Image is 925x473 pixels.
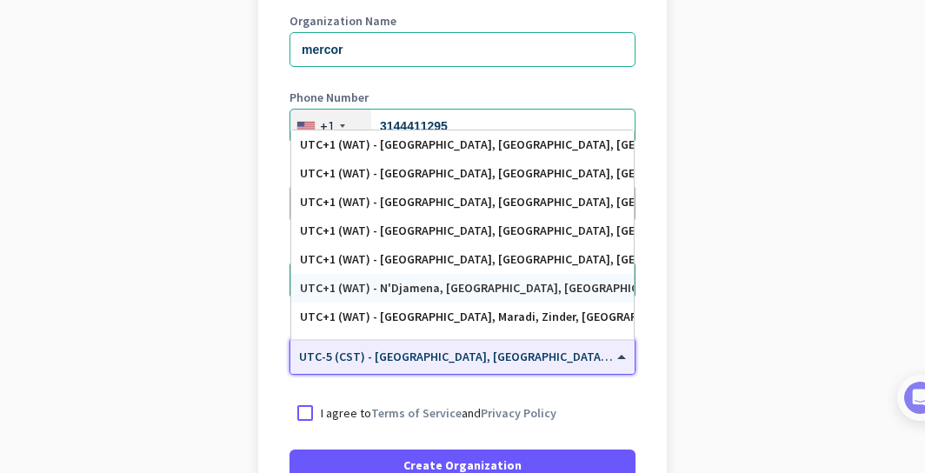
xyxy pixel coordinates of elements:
div: UTC+1 (WET) - [GEOGRAPHIC_DATA], [GEOGRAPHIC_DATA], Fes, [GEOGRAPHIC_DATA] [300,338,625,353]
input: What is the name of your organization? [289,32,636,67]
a: Privacy Policy [481,405,556,421]
div: UTC+1 (WAT) - [GEOGRAPHIC_DATA], [GEOGRAPHIC_DATA], [GEOGRAPHIC_DATA], [GEOGRAPHIC_DATA] [300,195,625,210]
label: Phone Number [289,91,636,103]
p: I agree to and [321,404,556,422]
input: 201-555-0123 [289,109,636,143]
div: UTC+1 (WAT) - N'Djamena, [GEOGRAPHIC_DATA], [GEOGRAPHIC_DATA], [GEOGRAPHIC_DATA] [300,281,625,296]
label: Organization Size (Optional) [289,244,636,256]
label: Organization Time Zone [289,321,636,333]
div: +1 [320,117,335,135]
a: Terms of Service [371,405,462,421]
div: UTC+1 (WAT) - [GEOGRAPHIC_DATA], Maradi, Zinder, [GEOGRAPHIC_DATA] [300,310,625,324]
label: Organization Name [289,15,636,27]
label: Organization language [289,168,416,180]
div: UTC+1 (WAT) - [GEOGRAPHIC_DATA], [GEOGRAPHIC_DATA], [GEOGRAPHIC_DATA], [GEOGRAPHIC_DATA] [300,223,625,238]
div: UTC+1 (WAT) - [GEOGRAPHIC_DATA], [GEOGRAPHIC_DATA], [GEOGRAPHIC_DATA], [GEOGRAPHIC_DATA] [300,252,625,267]
div: UTC+1 (WAT) - [GEOGRAPHIC_DATA], [GEOGRAPHIC_DATA], [GEOGRAPHIC_DATA], [GEOGRAPHIC_DATA] [300,137,625,152]
div: Options List [291,130,634,339]
div: UTC+1 (WAT) - [GEOGRAPHIC_DATA], [GEOGRAPHIC_DATA], [GEOGRAPHIC_DATA], [GEOGRAPHIC_DATA] [300,166,625,181]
